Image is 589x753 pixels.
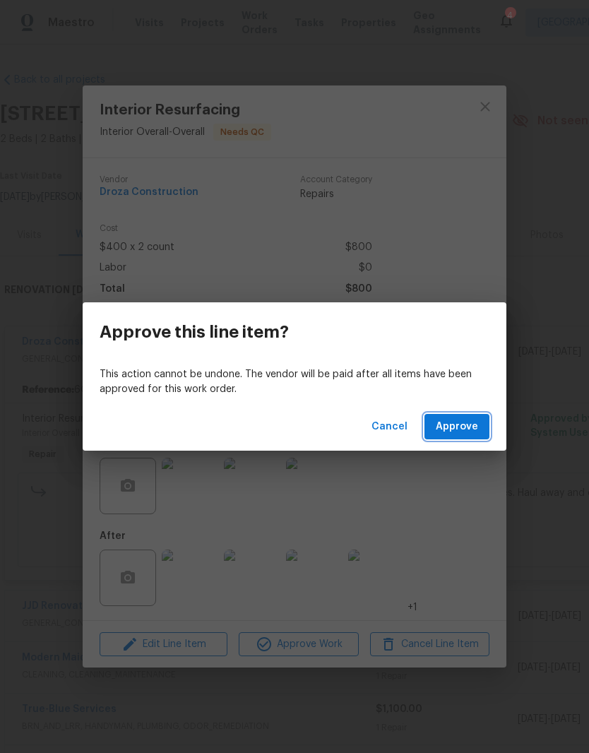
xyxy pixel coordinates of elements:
button: Approve [424,414,489,440]
button: Cancel [366,414,413,440]
h3: Approve this line item? [100,322,289,342]
p: This action cannot be undone. The vendor will be paid after all items have been approved for this... [100,367,489,397]
span: Approve [436,418,478,436]
span: Cancel [371,418,407,436]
